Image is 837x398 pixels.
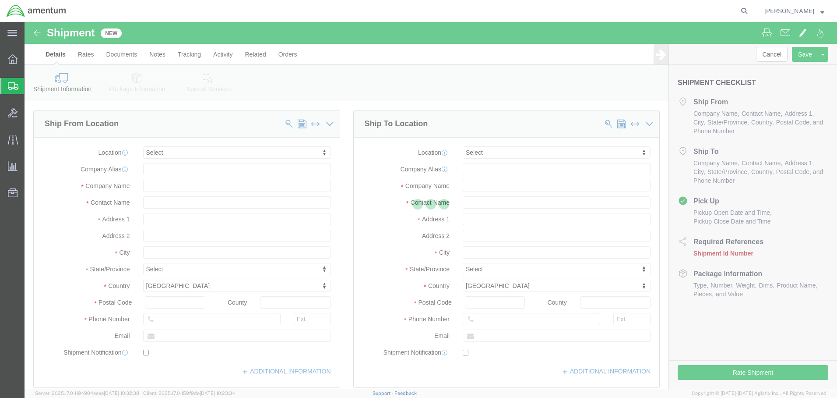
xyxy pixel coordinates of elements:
[373,391,394,396] a: Support
[35,391,139,396] span: Server: 2025.17.0-1194904eeae
[104,391,139,396] span: [DATE] 10:32:38
[6,4,67,18] img: logo
[143,391,235,396] span: Client: 2025.17.0-159f9de
[764,6,814,16] span: James Spear
[692,390,826,397] span: Copyright © [DATE]-[DATE] Agistix Inc., All Rights Reserved
[200,391,235,396] span: [DATE] 10:23:34
[394,391,417,396] a: Feedback
[764,6,825,16] button: [PERSON_NAME]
